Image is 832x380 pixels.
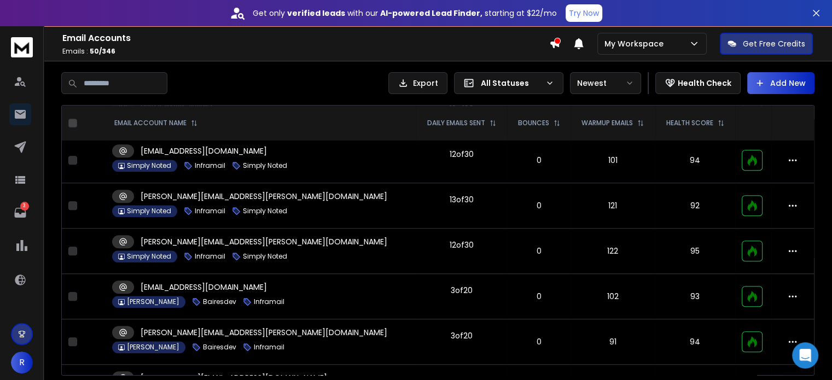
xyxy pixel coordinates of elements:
p: Simply Noted [127,252,171,261]
td: 91 [571,319,655,365]
p: Simply Noted [243,161,287,170]
p: Health Check [678,78,731,89]
p: BOUNCES [518,119,549,127]
p: [PERSON_NAME] [127,297,179,306]
div: 13 of 30 [450,194,474,205]
p: 0 [514,291,564,302]
p: Emails : [62,47,549,56]
p: Inframail [254,297,284,306]
img: logo [11,37,33,57]
p: 3 [20,202,29,211]
p: [PERSON_NAME] [127,343,179,352]
p: HEALTH SCORE [666,119,713,127]
p: Simply Noted [127,161,171,170]
div: 3 of 20 [451,285,473,296]
strong: AI-powered Lead Finder, [380,8,482,19]
p: Try Now [569,8,599,19]
p: Inframail [254,343,284,352]
div: EMAIL ACCOUNT NAME [114,119,197,127]
p: Get Free Credits [743,38,805,49]
td: 94 [655,319,735,365]
p: [EMAIL_ADDRESS][DOMAIN_NAME] [141,282,267,293]
p: Simply Noted [243,207,287,215]
div: 12 of 30 [450,149,474,160]
td: 94 [655,138,735,183]
p: Simply Noted [243,252,287,261]
div: 12 of 30 [450,239,474,250]
button: R [11,352,33,373]
p: Bairesdev [203,343,236,352]
p: 0 [514,200,564,211]
p: Inframail [195,161,225,170]
td: 122 [571,229,655,274]
p: Inframail [195,252,225,261]
button: Health Check [655,72,741,94]
td: 121 [571,183,655,229]
button: Newest [570,72,641,94]
p: [PERSON_NAME][EMAIL_ADDRESS][PERSON_NAME][DOMAIN_NAME] [141,327,387,338]
button: Export [388,72,447,94]
div: Open Intercom Messenger [792,342,818,369]
div: 3 of 20 [451,330,473,341]
p: DAILY EMAILS SENT [427,119,485,127]
p: Inframail [195,207,225,215]
td: 102 [571,274,655,319]
p: Get only with our starting at $22/mo [253,8,557,19]
p: [PERSON_NAME][EMAIL_ADDRESS][PERSON_NAME][DOMAIN_NAME] [141,236,387,247]
button: Try Now [566,4,602,22]
h1: Email Accounts [62,32,549,45]
p: 0 [514,336,564,347]
p: 0 [514,155,564,166]
p: Bairesdev [203,297,236,306]
td: 95 [655,229,735,274]
td: 92 [655,183,735,229]
p: All Statuses [481,78,541,89]
span: 50 / 346 [90,46,115,56]
p: WARMUP EMAILS [581,119,633,127]
button: Get Free Credits [720,33,813,55]
p: 0 [514,245,564,256]
td: 101 [571,138,655,183]
p: [PERSON_NAME][EMAIL_ADDRESS][PERSON_NAME][DOMAIN_NAME] [141,191,387,202]
p: Simply Noted [127,207,171,215]
p: My Workspace [604,38,668,49]
p: [EMAIL_ADDRESS][DOMAIN_NAME] [141,145,267,156]
a: 3 [9,202,31,224]
button: Add New [747,72,814,94]
strong: verified leads [287,8,345,19]
td: 93 [655,274,735,319]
